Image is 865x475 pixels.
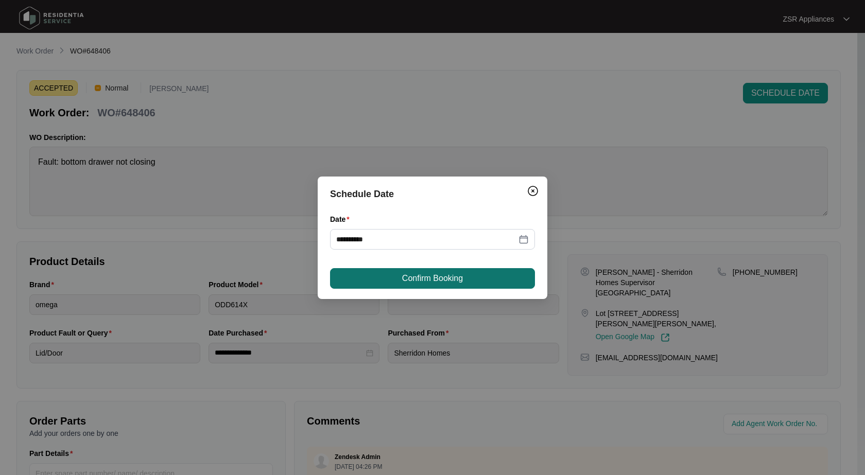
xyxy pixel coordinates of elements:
input: Date [336,234,516,245]
button: Confirm Booking [330,268,535,289]
div: Schedule Date [330,187,535,201]
span: Confirm Booking [402,272,463,285]
label: Date [330,214,354,224]
img: closeCircle [527,185,539,197]
button: Close [525,183,541,199]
